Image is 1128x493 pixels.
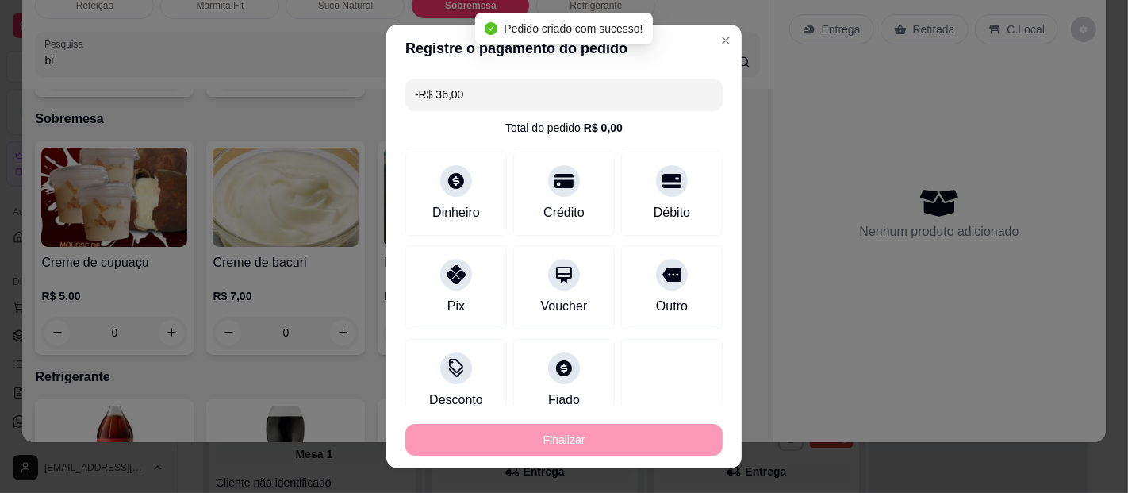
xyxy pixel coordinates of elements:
[447,297,465,316] div: Pix
[541,297,588,316] div: Voucher
[713,28,739,53] button: Close
[485,22,497,35] span: check-circle
[415,79,713,110] input: Ex.: hambúrguer de cordeiro
[548,391,580,410] div: Fiado
[654,203,690,222] div: Débito
[584,120,623,136] div: R$ 0,00
[429,391,483,410] div: Desconto
[432,203,480,222] div: Dinheiro
[543,203,585,222] div: Crédito
[656,297,688,316] div: Outro
[386,25,742,72] header: Registre o pagamento do pedido
[504,22,643,35] span: Pedido criado com sucesso!
[505,120,623,136] div: Total do pedido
